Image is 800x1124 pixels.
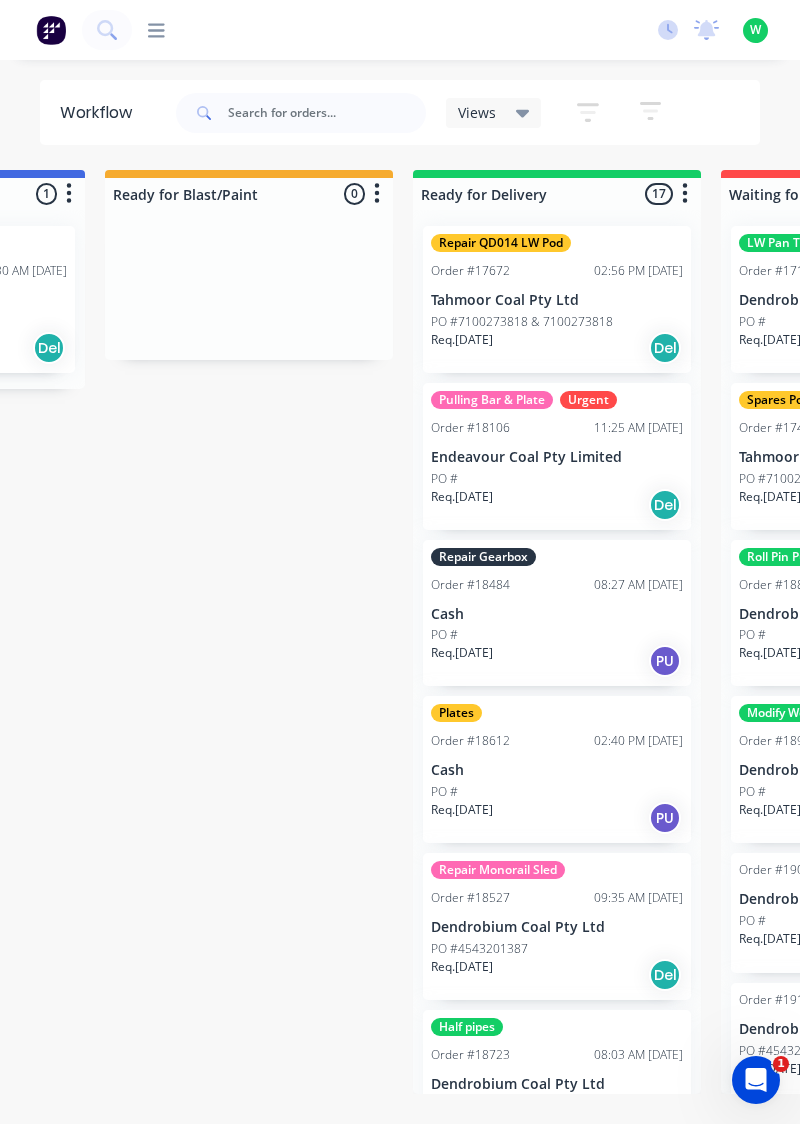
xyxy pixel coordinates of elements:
div: Workflow [60,101,142,125]
div: Repair GearboxOrder #1848408:27 AM [DATE]CashPO #Req.[DATE]PU [423,540,691,687]
div: 02:56 PM [DATE] [594,262,683,280]
div: 08:03 AM [DATE] [594,1046,683,1064]
div: 09:35 AM [DATE] [594,889,683,907]
div: PU [649,802,681,834]
div: Plates [431,704,482,722]
div: Order #18723 [431,1046,510,1064]
p: PO #7100273818 & 7100273818 [431,313,613,331]
div: Half pipes [431,1018,503,1036]
p: PO # [739,313,766,331]
div: Order #18106 [431,419,510,437]
div: Pulling Bar & Plate [431,391,553,409]
img: Factory [36,15,66,45]
div: 02:40 PM [DATE] [594,732,683,750]
p: PO # [739,626,766,644]
div: Order #18612 [431,732,510,750]
p: Req. [DATE] [431,958,493,976]
div: Urgent [560,391,617,409]
div: Order #18484 [431,576,510,594]
div: Del [649,489,681,521]
p: Cash [431,762,683,779]
span: W [750,21,761,39]
div: Del [649,959,681,991]
p: Cash [431,606,683,623]
div: Pulling Bar & PlateUrgentOrder #1810611:25 AM [DATE]Endeavour Coal Pty LimitedPO #Req.[DATE]Del [423,383,691,530]
div: Repair QD014 LW PodOrder #1767202:56 PM [DATE]Tahmoor Coal Pty LtdPO #7100273818 & 7100273818Req.... [423,226,691,373]
p: Endeavour Coal Pty Limited [431,449,683,466]
p: Dendrobium Coal Pty Ltd [431,919,683,936]
p: PO # [431,470,458,488]
div: Repair Gearbox [431,548,536,566]
div: Order #17672 [431,262,510,280]
div: Order #18527 [431,889,510,907]
span: 1 [773,1056,789,1072]
div: 11:25 AM [DATE] [594,419,683,437]
div: PU [649,645,681,677]
p: PO #4543201387 [431,940,528,958]
p: PO # [431,783,458,801]
input: Search for orders... [228,93,426,133]
div: Repair Monorail SledOrder #1852709:35 AM [DATE]Dendrobium Coal Pty LtdPO #4543201387Req.[DATE]Del [423,853,691,1000]
p: Req. [DATE] [431,801,493,819]
p: PO # [739,783,766,801]
p: Req. [DATE] [431,331,493,349]
iframe: Intercom live chat [732,1056,780,1104]
p: Tahmoor Coal Pty Ltd [431,292,683,309]
div: Repair QD014 LW Pod [431,234,571,252]
div: Del [33,332,65,364]
p: Req. [DATE] [431,488,493,506]
div: PlatesOrder #1861202:40 PM [DATE]CashPO #Req.[DATE]PU [423,696,691,843]
div: Del [649,332,681,364]
p: PO # [739,912,766,930]
span: Views [458,102,496,123]
div: Repair Monorail Sled [431,861,565,879]
p: PO # [431,626,458,644]
div: 08:27 AM [DATE] [594,576,683,594]
p: Dendrobium Coal Pty Ltd [431,1076,683,1093]
p: Req. [DATE] [431,644,493,662]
